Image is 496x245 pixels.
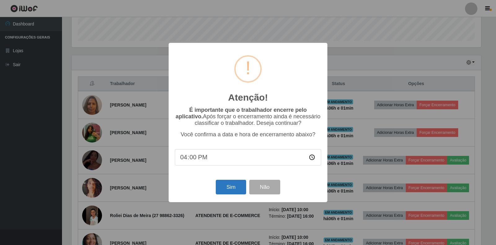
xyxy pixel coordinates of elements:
h2: Atenção! [228,92,268,103]
b: É importante que o trabalhador encerre pelo aplicativo. [175,107,307,120]
p: Após forçar o encerramento ainda é necessário classificar o trabalhador. Deseja continuar? [175,107,321,126]
button: Não [249,180,280,194]
p: Você confirma a data e hora de encerramento abaixo? [175,131,321,138]
button: Sim [216,180,246,194]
